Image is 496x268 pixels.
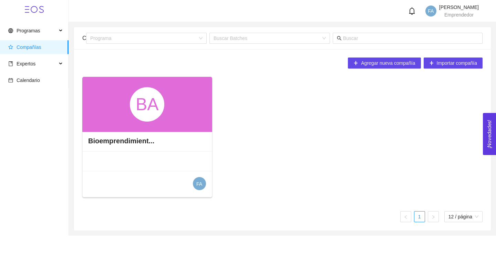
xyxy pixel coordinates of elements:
[404,215,408,219] span: left
[437,59,477,67] span: Importar compañía
[17,61,35,66] span: Expertos
[439,4,479,10] span: [PERSON_NAME]
[444,211,483,222] div: tamaño de página
[483,113,496,155] button: Open Feedback Widget
[343,34,478,42] input: Buscar
[414,212,425,222] a: 1
[353,61,358,66] span: plus
[8,78,13,83] span: calendar
[8,28,13,33] span: global
[337,36,342,41] span: search
[8,45,13,50] span: star
[431,215,435,219] span: right
[428,211,439,222] li: Página siguiente
[428,6,434,17] span: FA
[429,61,434,66] span: plus
[408,7,416,15] span: bell
[361,59,415,67] span: Agregar nueva compañía
[196,177,202,191] span: FA
[17,78,40,83] span: Calendario
[130,87,164,122] div: BA
[8,61,13,66] span: book
[17,44,41,50] span: Compañías
[17,28,40,33] span: Programas
[88,136,154,146] h4: Bioemprendimient...
[348,58,421,69] button: plusAgregar nueva compañía
[424,58,483,69] button: plusImportar compañía
[82,28,86,48] div: Compañías
[400,211,411,222] li: Página anterior
[444,12,474,18] span: Emprendedor
[428,211,439,222] button: right
[400,211,411,222] button: left
[448,212,478,222] span: 12 / página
